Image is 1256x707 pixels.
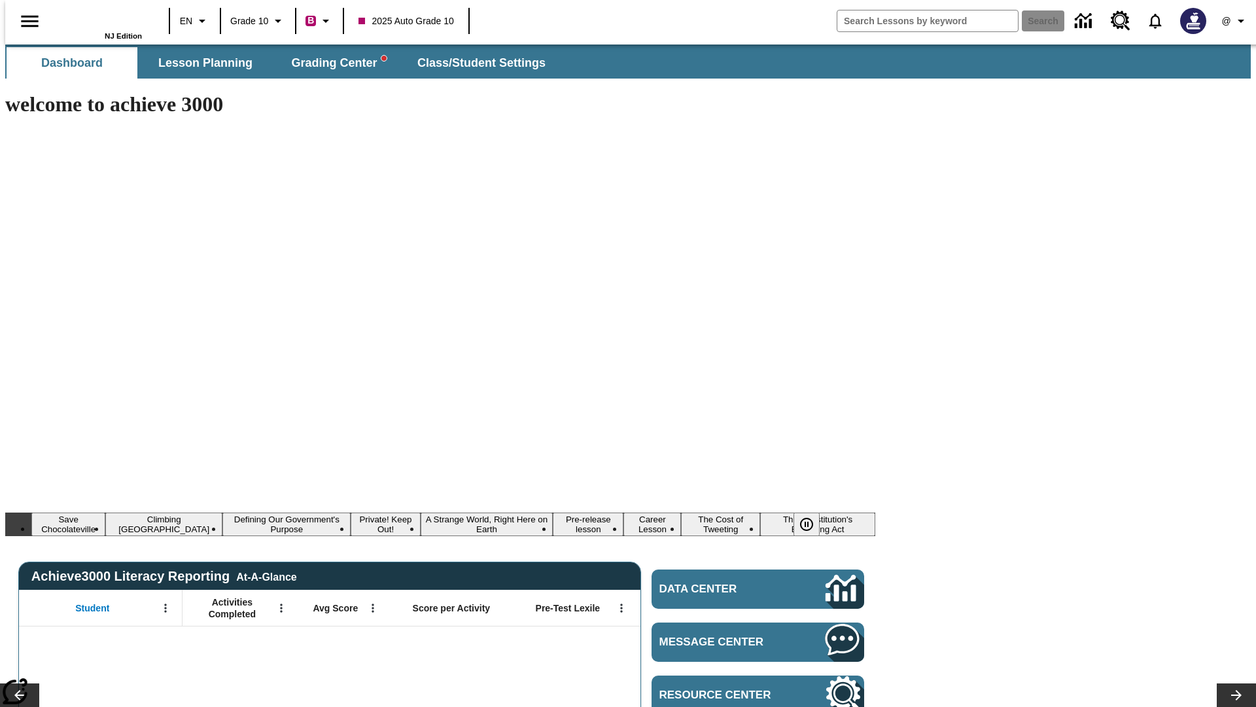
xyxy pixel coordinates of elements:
[313,602,358,614] span: Avg Score
[612,598,631,618] button: Open Menu
[1214,9,1256,33] button: Profile/Settings
[236,569,296,583] div: At-A-Glance
[174,9,216,33] button: Language: EN, Select a language
[1172,4,1214,38] button: Select a new avatar
[652,623,864,662] a: Message Center
[230,14,268,28] span: Grade 10
[180,14,192,28] span: EN
[1067,3,1103,39] a: Data Center
[760,513,875,536] button: Slide 9 The Constitution's Balancing Act
[1217,683,1256,707] button: Lesson carousel, Next
[659,636,786,649] span: Message Center
[363,598,383,618] button: Open Menu
[57,5,142,40] div: Home
[5,92,875,117] h1: welcome to achieve 3000
[351,513,420,536] button: Slide 4 Private! Keep Out!
[271,598,291,618] button: Open Menu
[31,513,105,536] button: Slide 1 Save Chocolateville
[300,9,339,33] button: Boost Class color is violet red. Change class color
[307,12,314,29] span: B
[536,602,601,614] span: Pre-Test Lexile
[794,513,833,536] div: Pause
[156,598,175,618] button: Open Menu
[105,32,142,40] span: NJ Edition
[189,596,275,620] span: Activities Completed
[140,47,271,79] button: Lesson Planning
[413,602,491,614] span: Score per Activity
[1180,8,1206,34] img: Avatar
[5,45,1251,79] div: SubNavbar
[291,56,386,71] span: Grading Center
[222,513,351,536] button: Slide 3 Defining Our Government's Purpose
[553,513,623,536] button: Slide 6 Pre-release lesson
[659,689,786,702] span: Resource Center
[837,10,1018,31] input: search field
[659,583,782,596] span: Data Center
[407,47,556,79] button: Class/Student Settings
[652,570,864,609] a: Data Center
[5,47,557,79] div: SubNavbar
[41,56,103,71] span: Dashboard
[273,47,404,79] button: Grading Center
[421,513,553,536] button: Slide 5 A Strange World, Right Here on Earth
[75,602,109,614] span: Student
[225,9,291,33] button: Grade: Grade 10, Select a grade
[417,56,546,71] span: Class/Student Settings
[31,569,297,584] span: Achieve3000 Literacy Reporting
[623,513,681,536] button: Slide 7 Career Lesson
[10,2,49,41] button: Open side menu
[158,56,253,71] span: Lesson Planning
[794,513,820,536] button: Pause
[1138,4,1172,38] a: Notifications
[381,56,387,61] svg: writing assistant alert
[681,513,760,536] button: Slide 8 The Cost of Tweeting
[358,14,453,28] span: 2025 Auto Grade 10
[1103,3,1138,39] a: Resource Center, Will open in new tab
[57,6,142,32] a: Home
[7,47,137,79] button: Dashboard
[1221,14,1230,28] span: @
[105,513,222,536] button: Slide 2 Climbing Mount Tai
